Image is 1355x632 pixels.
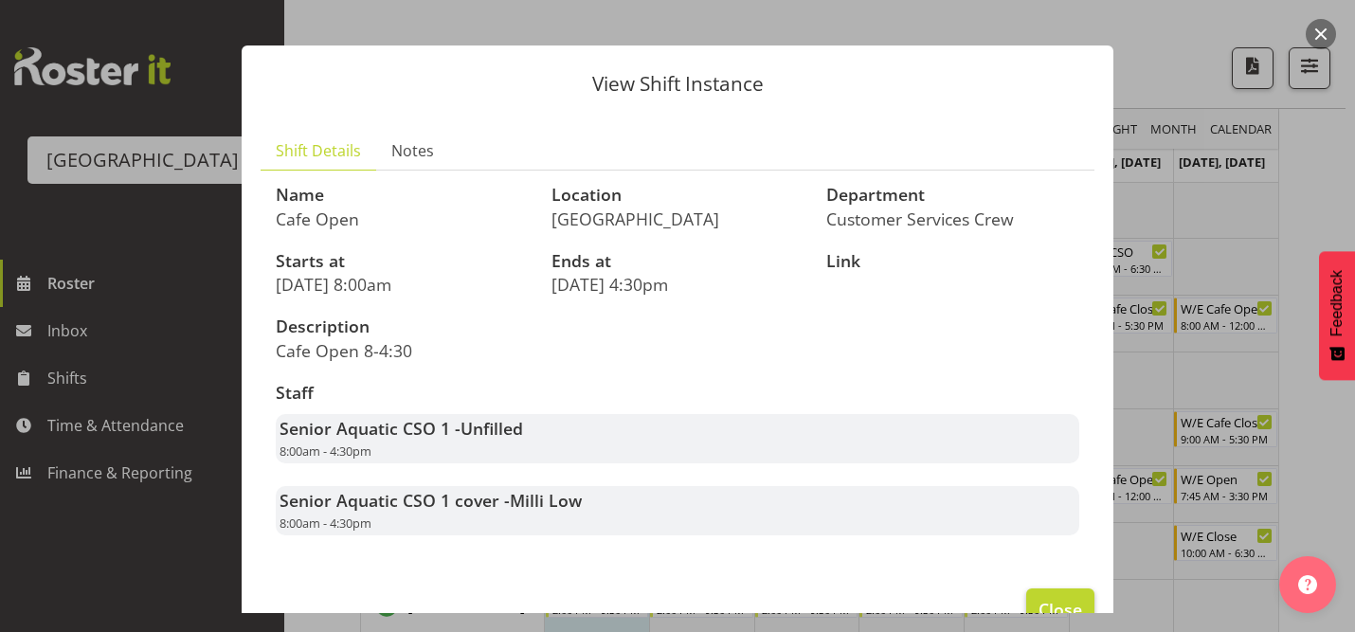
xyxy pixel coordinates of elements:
[276,317,666,336] h3: Description
[1039,597,1082,622] span: Close
[276,186,529,205] h3: Name
[551,252,804,271] h3: Ends at
[1026,588,1094,630] button: Close
[826,208,1079,229] p: Customer Services Crew
[276,252,529,271] h3: Starts at
[280,489,582,512] strong: Senior Aquatic CSO 1 cover -
[510,489,582,512] span: Milli Low
[551,208,804,229] p: [GEOGRAPHIC_DATA]
[280,417,523,440] strong: Senior Aquatic CSO 1 -
[276,384,1079,403] h3: Staff
[276,139,361,162] span: Shift Details
[276,340,666,361] p: Cafe Open 8-4:30
[280,442,371,460] span: 8:00am - 4:30pm
[391,139,434,162] span: Notes
[276,274,529,295] p: [DATE] 8:00am
[461,417,523,440] span: Unfilled
[1298,575,1317,594] img: help-xxl-2.png
[551,274,804,295] p: [DATE] 4:30pm
[276,208,529,229] p: Cafe Open
[826,252,1079,271] h3: Link
[1319,251,1355,380] button: Feedback - Show survey
[826,186,1079,205] h3: Department
[551,186,804,205] h3: Location
[280,515,371,532] span: 8:00am - 4:30pm
[1328,270,1346,336] span: Feedback
[261,74,1094,94] p: View Shift Instance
